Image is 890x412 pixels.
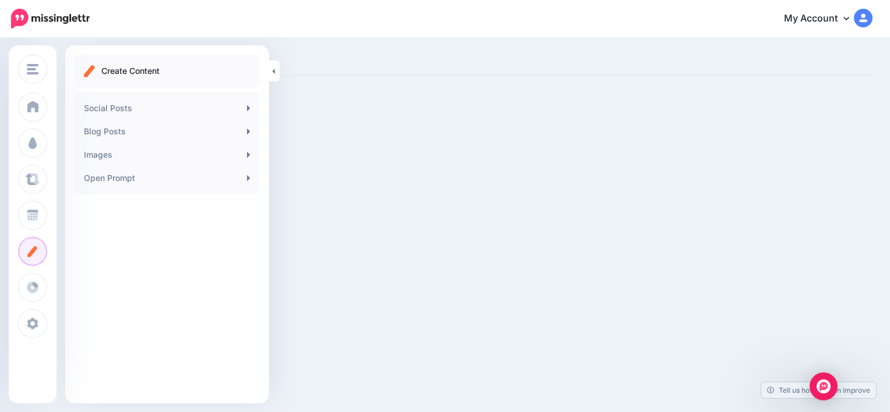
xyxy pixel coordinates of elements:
[810,372,838,400] div: Open Intercom Messenger
[79,166,255,190] a: Open Prompt
[11,9,90,29] img: Missinglettr
[79,120,255,143] a: Blog Posts
[79,143,255,166] a: Images
[79,97,255,120] a: Social Posts
[27,64,38,74] img: menu.png
[761,382,876,398] a: Tell us how we can improve
[101,64,160,78] p: Create Content
[772,5,873,33] a: My Account
[84,65,96,77] img: create.png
